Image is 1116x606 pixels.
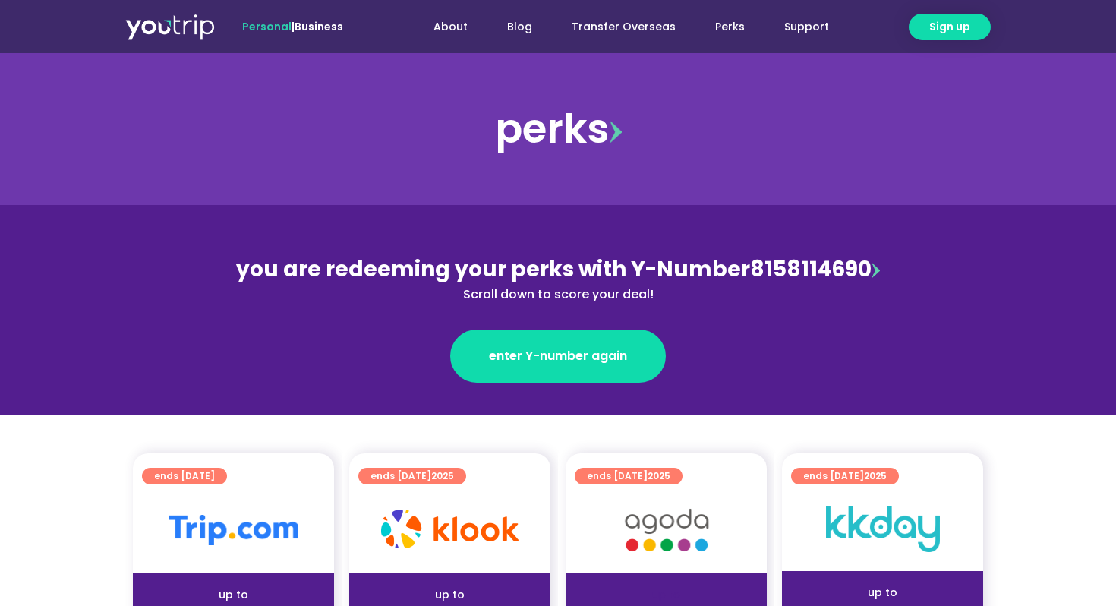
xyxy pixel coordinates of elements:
[450,330,666,383] a: enter Y-number again
[295,19,343,34] a: Business
[764,13,849,41] a: Support
[552,13,695,41] a: Transfer Overseas
[929,19,970,35] span: Sign up
[864,469,887,482] span: 2025
[489,347,627,365] span: enter Y-number again
[909,14,991,40] a: Sign up
[361,587,538,603] div: up to
[794,585,971,601] div: up to
[414,13,487,41] a: About
[695,13,764,41] a: Perks
[229,254,887,304] div: 8158114690
[791,468,899,484] a: ends [DATE]2025
[803,468,887,484] span: ends [DATE]
[236,254,750,284] span: you are redeeming your perks with Y-Number
[154,468,215,484] span: ends [DATE]
[648,469,670,482] span: 2025
[575,468,683,484] a: ends [DATE]2025
[587,468,670,484] span: ends [DATE]
[431,469,454,482] span: 2025
[145,587,322,603] div: up to
[384,13,849,41] nav: Menu
[652,587,680,602] span: up to
[242,19,343,34] span: |
[229,286,887,304] div: Scroll down to score your deal!
[358,468,466,484] a: ends [DATE]2025
[142,468,227,484] a: ends [DATE]
[487,13,552,41] a: Blog
[370,468,454,484] span: ends [DATE]
[242,19,292,34] span: Personal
